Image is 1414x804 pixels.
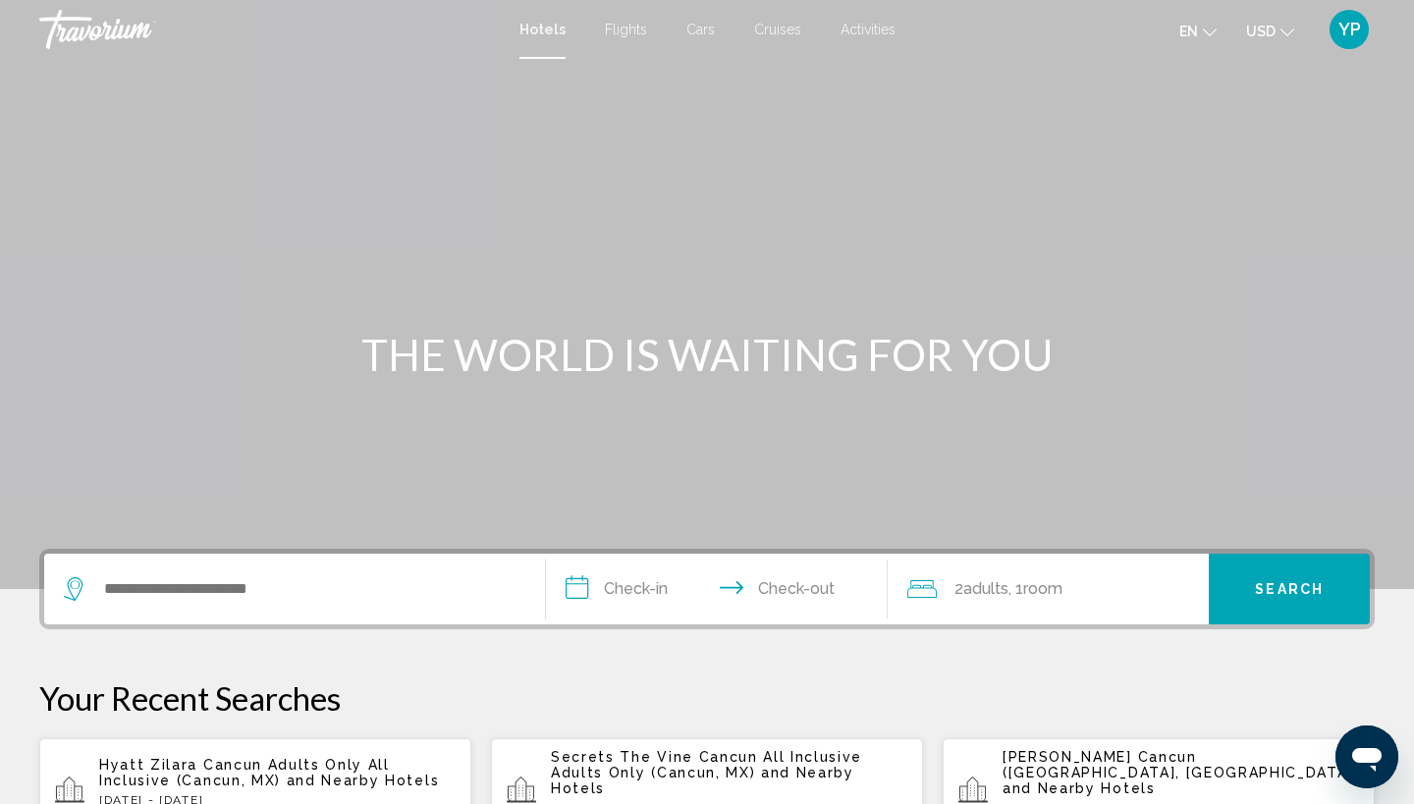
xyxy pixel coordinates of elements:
[1179,24,1198,39] span: en
[888,554,1210,624] button: Travelers: 2 adults, 0 children
[339,329,1075,380] h1: THE WORLD IS WAITING FOR YOU
[1023,579,1062,598] span: Room
[39,10,500,49] a: Travorium
[1179,17,1217,45] button: Change language
[44,554,1370,624] div: Search widget
[1246,24,1276,39] span: USD
[1255,582,1324,598] span: Search
[1338,20,1361,39] span: YP
[1003,780,1156,796] span: and Nearby Hotels
[686,22,715,37] a: Cars
[1246,17,1294,45] button: Change currency
[1003,749,1359,780] span: [PERSON_NAME] Cancun ([GEOGRAPHIC_DATA], [GEOGRAPHIC_DATA])
[39,678,1375,718] p: Your Recent Searches
[605,22,647,37] a: Flights
[546,554,888,624] button: Check in and out dates
[1335,725,1398,788] iframe: Botón para iniciar la ventana de mensajería
[963,579,1008,598] span: Adults
[551,749,862,780] span: Secrets The Vine Cancun All Inclusive Adults Only (Cancun, MX)
[519,22,566,37] a: Hotels
[1008,575,1062,603] span: , 1
[551,765,854,796] span: and Nearby Hotels
[841,22,896,37] a: Activities
[954,575,1008,603] span: 2
[99,757,390,788] span: Hyatt Zilara Cancun Adults Only All Inclusive (Cancun, MX)
[1209,554,1370,624] button: Search
[1324,9,1375,50] button: User Menu
[754,22,801,37] a: Cruises
[287,773,440,788] span: and Nearby Hotels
